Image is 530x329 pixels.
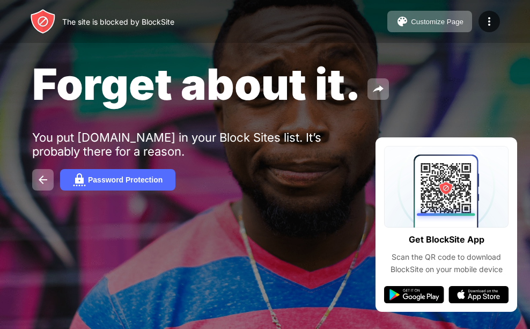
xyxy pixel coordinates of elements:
[30,9,56,34] img: header-logo.svg
[387,11,472,32] button: Customize Page
[73,173,86,186] img: password.svg
[32,130,364,158] div: You put [DOMAIN_NAME] in your Block Sites list. It’s probably there for a reason.
[448,286,509,303] img: app-store.svg
[384,286,444,303] img: google-play.svg
[88,176,163,184] div: Password Protection
[32,58,361,110] span: Forget about it.
[384,251,509,275] div: Scan the QR code to download BlockSite on your mobile device
[396,15,409,28] img: pallet.svg
[36,173,49,186] img: back.svg
[372,83,385,96] img: share.svg
[60,169,175,191] button: Password Protection
[483,15,496,28] img: menu-icon.svg
[62,17,174,26] div: The site is blocked by BlockSite
[411,18,463,26] div: Customize Page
